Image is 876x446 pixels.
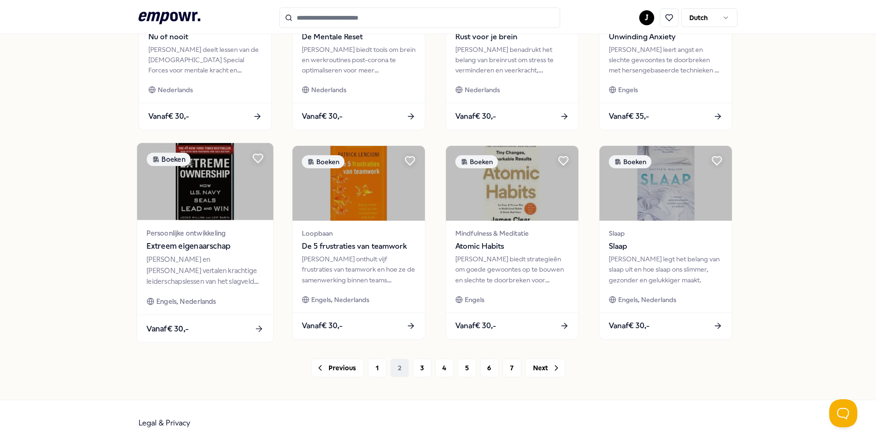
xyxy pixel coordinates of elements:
img: package image [599,146,732,221]
span: De 5 frustraties van teamwork [302,240,416,252]
span: Vanaf € 30,- [455,110,496,122]
div: Boeken [146,152,190,166]
span: Slaap [609,228,723,238]
span: Engels [618,85,638,95]
span: Persoonlijke ontwikkeling [146,228,263,238]
span: Engels, Nederlands [618,295,676,305]
span: Extreem eigenaarschap [146,240,263,252]
img: package image [292,146,425,221]
button: 1 [368,359,387,377]
button: 7 [503,359,521,377]
span: Nederlands [158,85,193,95]
div: [PERSON_NAME] en [PERSON_NAME] vertalen krachtige leiderschapslessen van het slagveld naar toepas... [146,254,263,287]
button: 3 [413,359,431,377]
div: [PERSON_NAME] biedt tools om brein en werkroutines post-corona te optimaliseren voor meer product... [302,44,416,76]
span: De Mentale Reset [302,31,416,43]
a: package imageBoekenMindfulness & MeditatieAtomic Habits[PERSON_NAME] biedt strategieën om goede g... [445,145,579,340]
span: Atomic Habits [455,240,569,252]
a: package imageBoekenLoopbaanDe 5 frustraties van teamwork[PERSON_NAME] onthult vijf frustraties va... [292,145,425,340]
span: Vanaf € 35,- [609,110,649,122]
span: Vanaf € 30,- [302,320,343,332]
span: Nederlands [465,85,500,95]
div: [PERSON_NAME] onthult vijf frustraties van teamwork en hoe ze de samenwerking binnen teams sabote... [302,254,416,285]
button: J [639,10,654,25]
div: Boeken [455,155,498,168]
span: Vanaf € 30,- [146,322,189,334]
div: [PERSON_NAME] benadrukt het belang van breinrust om stress te verminderen en veerkracht, creativi... [455,44,569,76]
span: Loopbaan [302,228,416,238]
a: Legal & Privacy [139,418,190,427]
div: Boeken [302,155,344,168]
button: Next [525,359,565,377]
span: Vanaf € 30,- [455,320,496,332]
a: package imageBoekenSlaapSlaap[PERSON_NAME] legt het belang van slaap uit en hoe slaap ons slimmer... [599,145,732,340]
span: Nederlands [311,85,346,95]
button: 6 [480,359,499,377]
div: [PERSON_NAME] leert angst en slechte gewoontes te doorbreken met hersengebaseerde technieken en m... [609,44,723,76]
span: Engels, Nederlands [311,295,369,305]
div: [PERSON_NAME] biedt strategieën om goede gewoontes op te bouwen en slechte te doorbreken voor opm... [455,254,569,285]
div: [PERSON_NAME] legt het belang van slaap uit en hoe slaap ons slimmer, gezonder en gelukkiger maakt. [609,254,723,285]
span: Vanaf € 30,- [609,320,650,332]
button: 5 [458,359,476,377]
span: Unwinding Anxiety [609,31,723,43]
span: Mindfulness & Meditatie [455,228,569,238]
span: Nu of nooit [148,31,262,43]
img: package image [137,143,273,220]
button: Previous [311,359,364,377]
a: package imageBoekenPersoonlijke ontwikkelingExtreem eigenaarschap[PERSON_NAME] en [PERSON_NAME] v... [137,142,274,343]
span: Rust voor je brein [455,31,569,43]
span: Engels, Nederlands [156,296,216,307]
span: Engels [465,295,484,305]
input: Search for products, categories or subcategories [279,7,560,28]
span: Vanaf € 30,- [148,110,189,122]
button: 4 [435,359,454,377]
img: package image [446,146,578,221]
span: Slaap [609,240,723,252]
div: Boeken [609,155,651,168]
iframe: Help Scout Beacon - Open [829,399,857,427]
span: Vanaf € 30,- [302,110,343,122]
div: [PERSON_NAME] deelt lessen van de [DEMOGRAPHIC_DATA] Special Forces voor mentale kracht en dageli... [148,44,262,76]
